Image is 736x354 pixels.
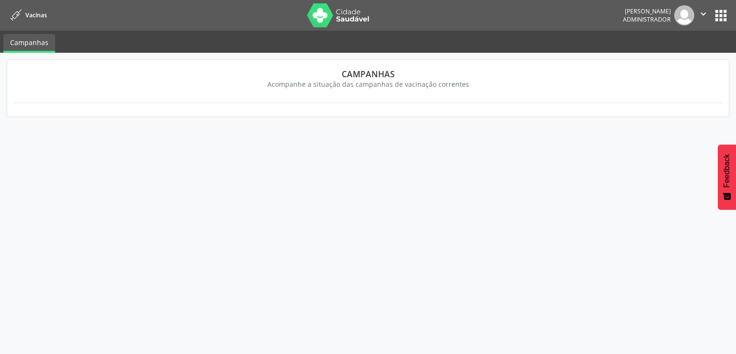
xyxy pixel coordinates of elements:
[21,79,715,89] div: Acompanhe a situação das campanhas de vacinação correntes
[698,9,709,19] i: 
[25,11,47,19] span: Vacinas
[674,5,694,25] img: img
[694,5,713,25] button: 
[718,144,736,210] button: Feedback - Mostrar pesquisa
[713,7,729,24] button: apps
[723,154,731,188] span: Feedback
[21,69,715,79] div: Campanhas
[623,7,671,15] div: [PERSON_NAME]
[3,34,55,53] a: Campanhas
[7,7,47,23] a: Vacinas
[623,15,671,24] span: Administrador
